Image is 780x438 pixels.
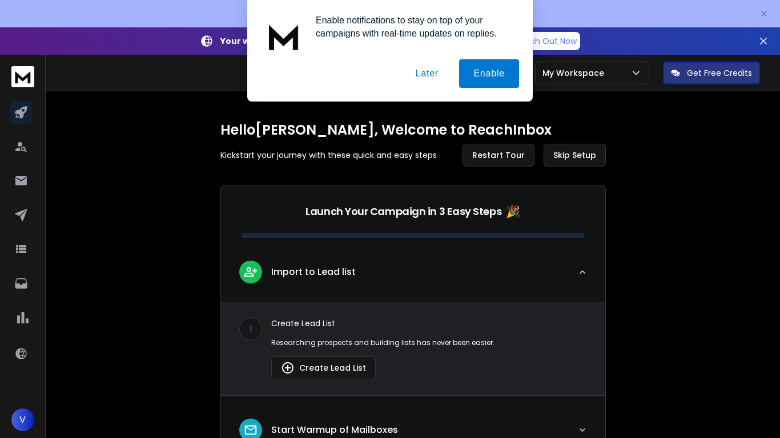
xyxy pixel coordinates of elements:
[220,149,437,161] p: Kickstart your journey with these quick and easy steps
[243,265,258,279] img: lead
[271,423,398,437] p: Start Warmup of Mailboxes
[271,356,376,379] button: Create Lead List
[544,144,606,167] button: Skip Setup
[221,252,605,302] button: leadImport to Lead list
[553,149,596,161] span: Skip Setup
[459,59,519,88] button: Enable
[305,204,501,220] p: Launch Your Campaign in 3 Easy Steps
[281,361,295,375] img: lead
[239,318,262,340] div: 1
[463,144,534,167] button: Restart Tour
[221,302,605,395] div: leadImport to Lead list
[220,121,606,139] h1: Hello [PERSON_NAME] , Welcome to ReachInbox
[271,338,587,347] p: Researching prospects and building lists has never been easier.
[11,408,34,431] button: V
[271,318,587,329] p: Create Lead List
[271,265,356,279] p: Import to Lead list
[401,59,452,88] button: Later
[307,14,519,40] div: Enable notifications to stay on top of your campaigns with real-time updates on replies.
[261,14,307,59] img: notification icon
[243,423,258,437] img: lead
[506,204,520,220] span: 🎉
